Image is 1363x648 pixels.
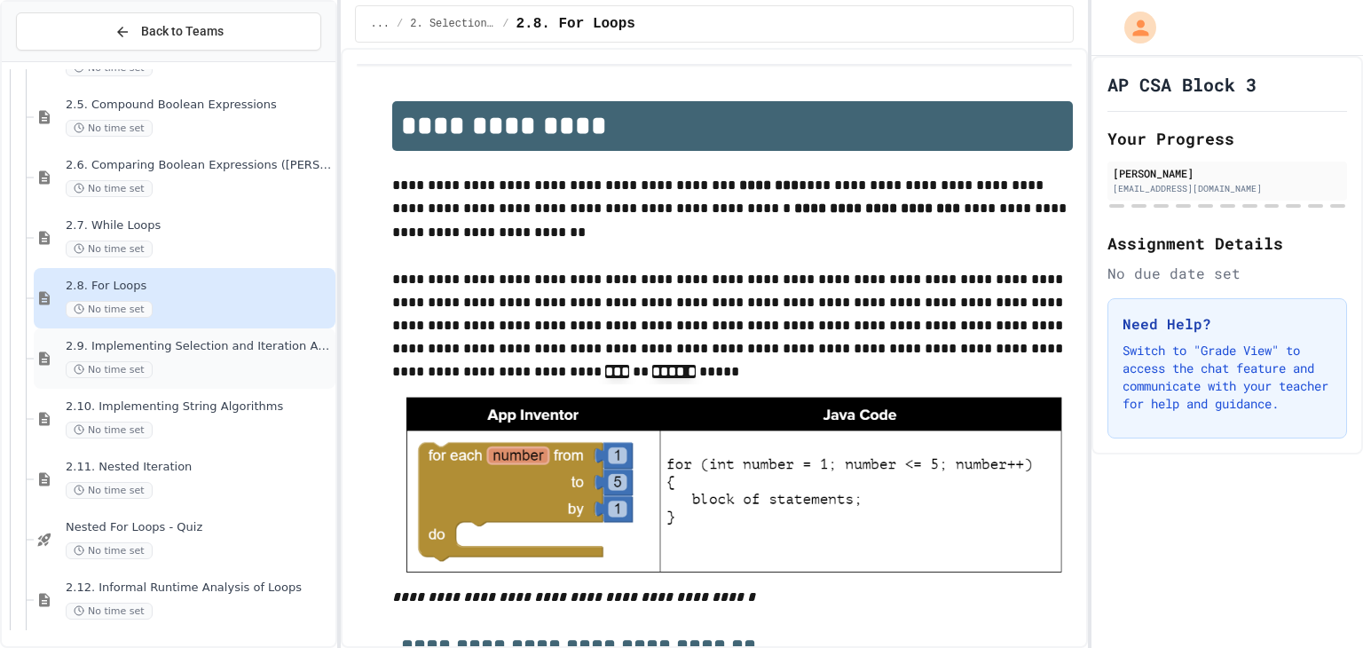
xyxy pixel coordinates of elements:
[1107,72,1257,97] h1: AP CSA Block 3
[1106,7,1161,48] div: My Account
[1107,263,1347,284] div: No due date set
[66,603,153,620] span: No time set
[1113,165,1342,181] div: [PERSON_NAME]
[66,399,332,415] span: 2.10. Implementing String Algorithms
[1107,231,1347,256] h2: Assignment Details
[502,17,508,31] span: /
[66,98,332,113] span: 2.5. Compound Boolean Expressions
[1107,126,1347,151] h2: Your Progress
[66,158,332,173] span: 2.6. Comparing Boolean Expressions ([PERSON_NAME] Laws)
[66,482,153,499] span: No time set
[66,542,153,559] span: No time set
[66,361,153,378] span: No time set
[397,17,403,31] span: /
[66,422,153,439] span: No time set
[66,460,332,475] span: 2.11. Nested Iteration
[66,241,153,257] span: No time set
[141,22,224,41] span: Back to Teams
[516,13,634,35] span: 2.8. For Loops
[1123,342,1332,413] p: Switch to "Grade View" to access the chat feature and communicate with your teacher for help and ...
[370,17,390,31] span: ...
[66,301,153,318] span: No time set
[66,339,332,354] span: 2.9. Implementing Selection and Iteration Algorithms
[1113,182,1342,195] div: [EMAIL_ADDRESS][DOMAIN_NAME]
[66,581,332,596] span: 2.12. Informal Runtime Analysis of Loops
[66,120,153,137] span: No time set
[1123,313,1332,335] h3: Need Help?
[16,12,321,51] button: Back to Teams
[66,180,153,197] span: No time set
[66,520,332,535] span: Nested For Loops - Quiz
[66,279,332,294] span: 2.8. For Loops
[66,218,332,233] span: 2.7. While Loops
[410,17,495,31] span: 2. Selection and Iteration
